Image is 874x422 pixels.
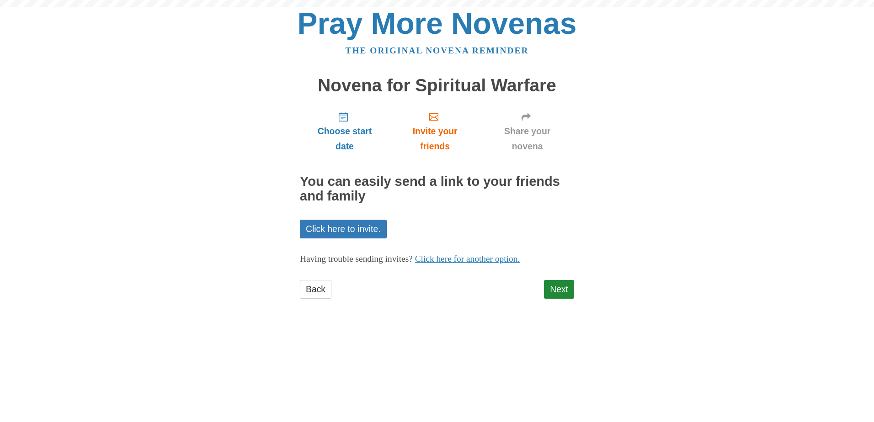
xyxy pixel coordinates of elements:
span: Invite your friends [399,124,471,154]
a: Click here to invite. [300,220,387,238]
h1: Novena for Spiritual Warfare [300,76,574,95]
span: Choose start date [309,124,380,154]
a: Back [300,280,331,299]
a: Invite your friends [389,104,480,158]
h2: You can easily send a link to your friends and family [300,174,574,204]
a: Choose start date [300,104,389,158]
a: Pray More Novenas [298,6,577,40]
a: Next [544,280,574,299]
a: The original novena reminder [346,46,529,55]
span: Having trouble sending invites? [300,254,413,264]
a: Share your novena [480,104,574,158]
a: Click here for another option. [415,254,520,264]
span: Share your novena [490,124,565,154]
